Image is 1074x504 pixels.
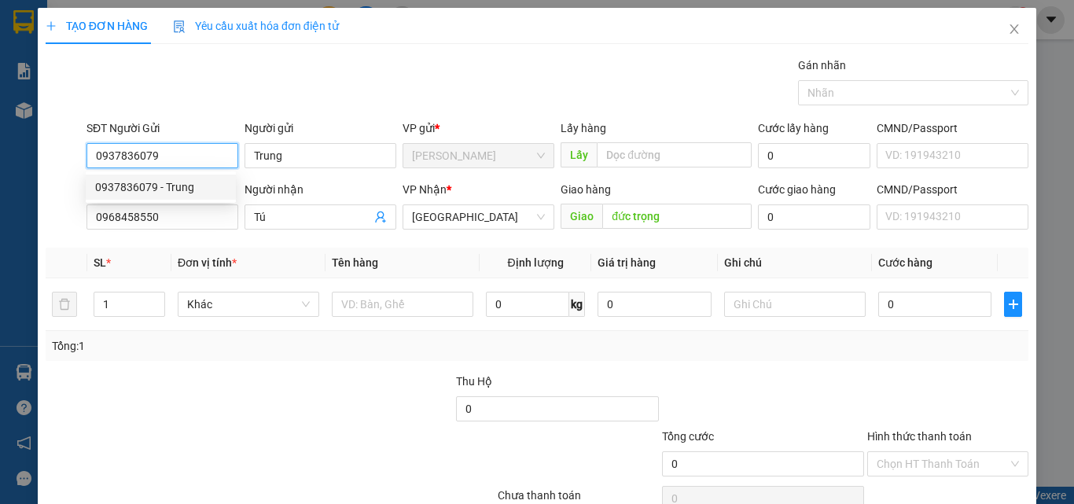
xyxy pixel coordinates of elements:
[758,204,870,230] input: Cước giao hàng
[46,20,57,31] span: plus
[561,142,597,167] span: Lấy
[374,211,387,223] span: user-add
[412,144,545,167] span: Phan Thiết
[52,292,77,317] button: delete
[403,120,554,137] div: VP gửi
[332,292,473,317] input: VD: Bàn, Ghế
[877,120,1028,137] div: CMND/Passport
[1004,292,1022,317] button: plus
[561,204,602,229] span: Giao
[456,375,492,388] span: Thu Hộ
[602,204,752,229] input: Dọc đường
[877,181,1028,198] div: CMND/Passport
[403,183,447,196] span: VP Nhận
[798,59,846,72] label: Gán nhãn
[46,20,148,32] span: TẠO ĐƠN HÀNG
[718,248,872,278] th: Ghi chú
[758,183,836,196] label: Cước giao hàng
[992,8,1036,52] button: Close
[598,292,711,317] input: 0
[662,430,714,443] span: Tổng cước
[598,256,656,269] span: Giá trị hàng
[86,120,238,137] div: SĐT Người Gửi
[1005,298,1021,311] span: plus
[758,143,870,168] input: Cước lấy hàng
[569,292,585,317] span: kg
[412,205,545,229] span: Đà Lạt
[597,142,752,167] input: Dọc đường
[507,256,563,269] span: Định lượng
[52,337,416,355] div: Tổng: 1
[245,120,396,137] div: Người gửi
[867,430,972,443] label: Hình thức thanh toán
[245,181,396,198] div: Người nhận
[1008,23,1021,35] span: close
[95,178,226,196] div: 0937836079 - Trung
[86,175,236,200] div: 0937836079 - Trung
[173,20,339,32] span: Yêu cầu xuất hóa đơn điện tử
[724,292,866,317] input: Ghi Chú
[332,256,378,269] span: Tên hàng
[187,292,310,316] span: Khác
[878,256,932,269] span: Cước hàng
[173,20,186,33] img: icon
[561,183,611,196] span: Giao hàng
[561,122,606,134] span: Lấy hàng
[758,122,829,134] label: Cước lấy hàng
[94,256,106,269] span: SL
[178,256,237,269] span: Đơn vị tính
